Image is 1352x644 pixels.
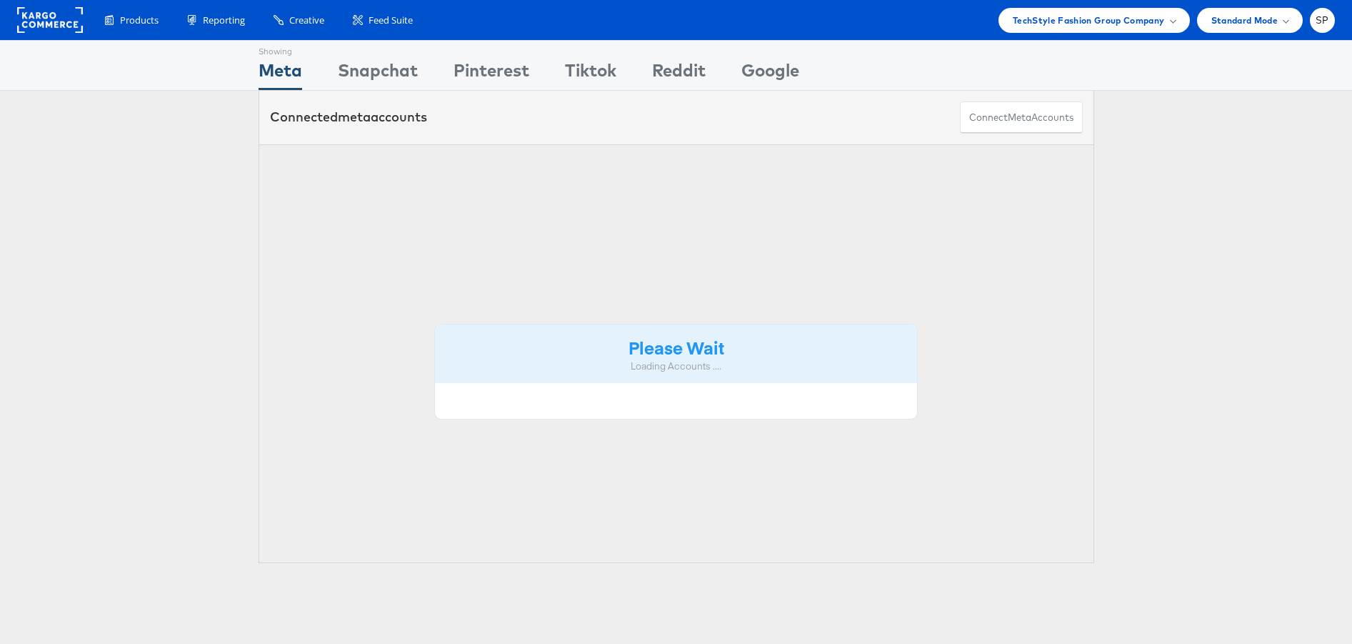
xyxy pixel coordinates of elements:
[1211,13,1278,28] span: Standard Mode
[1013,13,1165,28] span: TechStyle Fashion Group Company
[1008,111,1031,124] span: meta
[289,14,324,27] span: Creative
[454,58,529,90] div: Pinterest
[741,58,799,90] div: Google
[652,58,706,90] div: Reddit
[369,14,413,27] span: Feed Suite
[120,14,159,27] span: Products
[259,41,302,58] div: Showing
[338,58,418,90] div: Snapchat
[259,58,302,90] div: Meta
[446,360,907,373] div: Loading Accounts ....
[565,58,616,90] div: Tiktok
[270,108,427,127] div: Connected accounts
[960,101,1083,134] button: ConnectmetaAccounts
[338,109,371,125] span: meta
[1316,16,1329,25] span: SP
[203,14,245,27] span: Reporting
[629,335,724,359] strong: Please Wait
